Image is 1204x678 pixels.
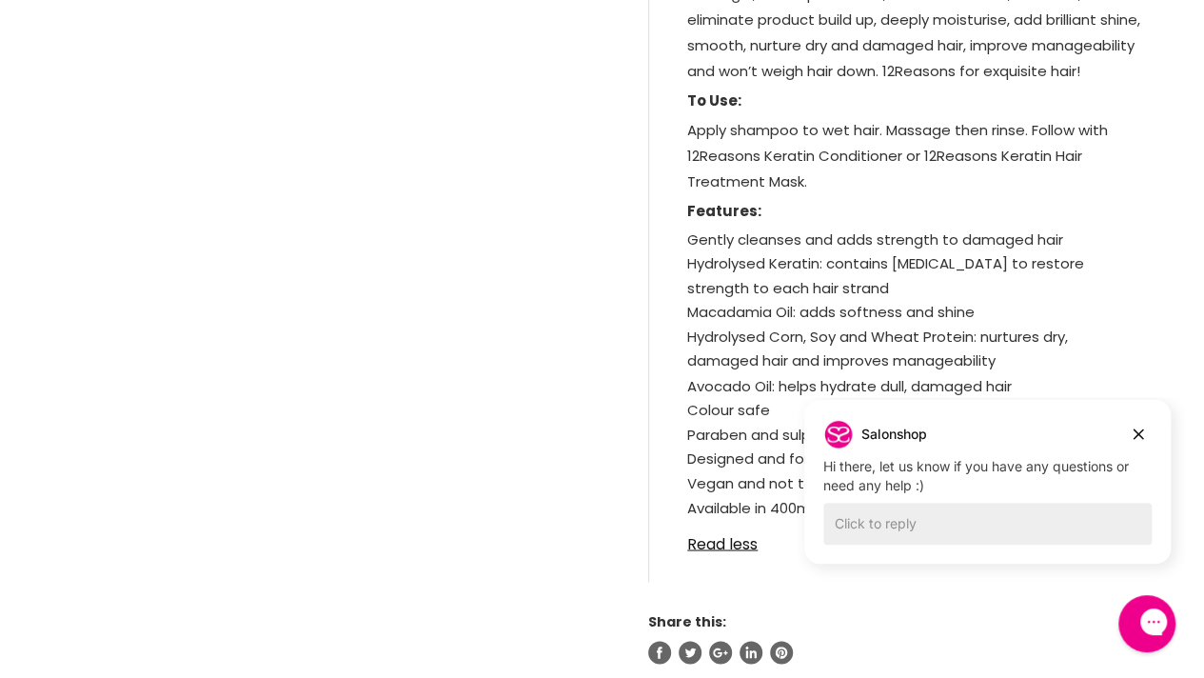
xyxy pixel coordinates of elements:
[687,251,1142,300] li: Hydrolysed Keratin: contains [MEDICAL_DATA] to restore strength to each hair strand
[687,228,1142,252] li: Gently cleanses and adds strength to damaged hair
[687,300,1142,325] li: Macadamia Oil: adds softness and shine
[687,373,1142,398] li: Avocado Oil: helps hydrate dull, damaged hair
[687,524,1142,552] a: Read less
[687,422,1142,447] li: Paraben and sulphate free
[687,446,1142,470] li: Designed and formulated in [GEOGRAPHIC_DATA]
[687,494,1142,524] p: Available in 400ml & 1 Litre
[1109,588,1185,659] iframe: Gorgias live chat messenger
[687,201,761,221] strong: Features:
[687,117,1142,198] p: Apply shampoo to wet hair. Massage then rinse. Follow with 12Reasons Keratin Conditioner or 12Rea...
[648,612,1180,664] aside: Share this:
[687,470,1142,495] li: Vegan and not tested on animals
[790,397,1185,592] iframe: Gorgias live chat campaigns
[648,611,726,630] span: Share this:
[687,397,1142,422] li: Colour safe
[687,325,1142,373] li: Hydrolysed Corn, Soy and Wheat Protein: nurtures dry, damaged hair and improves manageability
[687,90,741,110] strong: To Use:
